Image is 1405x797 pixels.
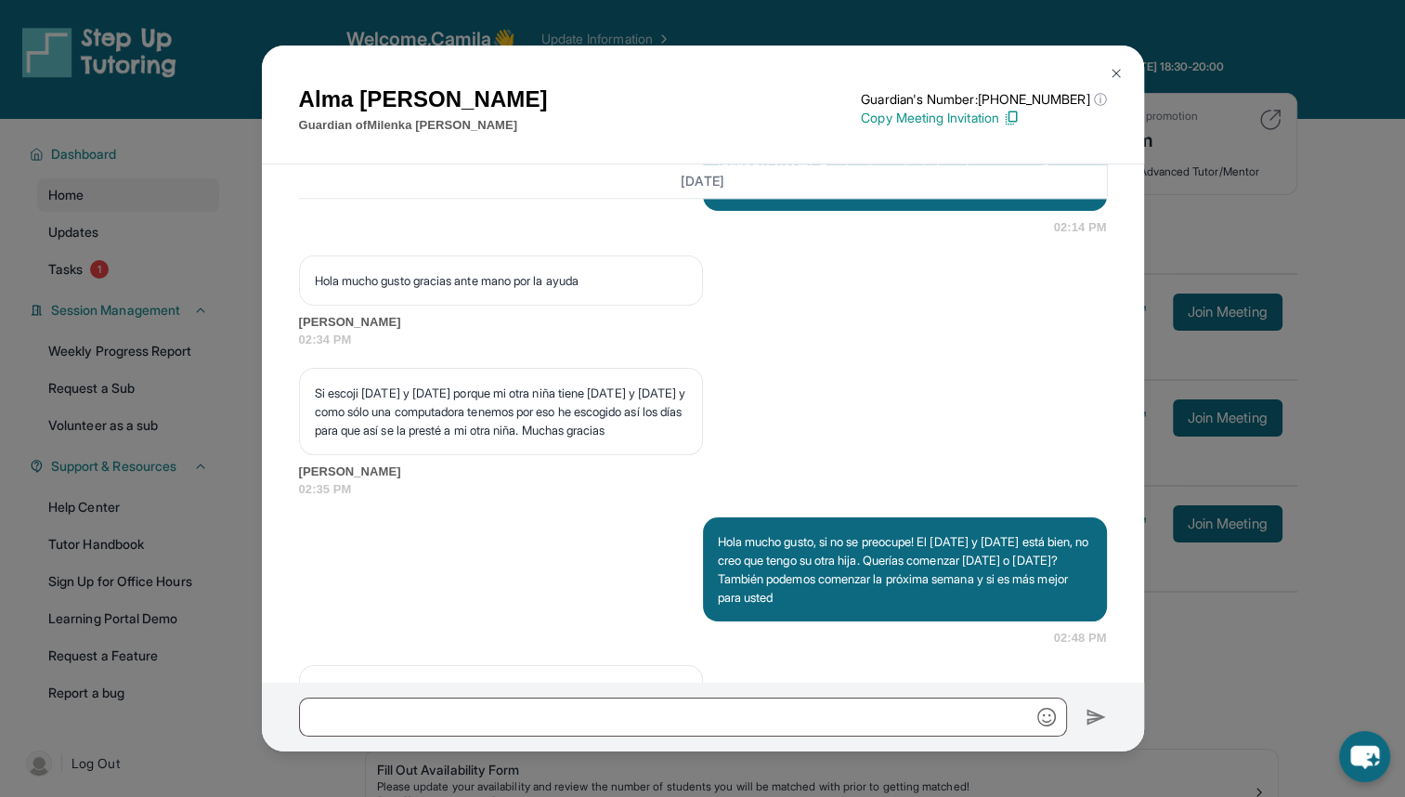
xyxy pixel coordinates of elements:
img: Send icon [1086,706,1107,728]
p: No Eya ya le dan lo días [DATE] y [DATE] [315,681,687,699]
p: Hola mucho gusto, si no se preocupe! El [DATE] y [DATE] está bien, no creo que tengo su otra hija... [718,532,1092,607]
span: 02:35 PM [299,480,1107,499]
p: Si escoji [DATE] y [DATE] porque mi otra niña tiene [DATE] y [DATE] y como sólo una computadora t... [315,384,687,439]
img: Close Icon [1109,66,1124,81]
h1: Alma [PERSON_NAME] [299,83,548,116]
p: Hola mucho gusto gracias ante mano por la ayuda [315,271,687,290]
p: Guardian of Milenka [PERSON_NAME] [299,116,548,135]
img: Copy Icon [1003,110,1020,126]
span: 02:34 PM [299,331,1107,349]
span: 02:14 PM [1054,218,1107,237]
img: Emoji [1037,708,1056,726]
span: [PERSON_NAME] [299,463,1107,481]
span: [PERSON_NAME] [299,313,1107,332]
span: 02:48 PM [1054,629,1107,647]
h3: [DATE] [299,172,1107,190]
span: ⓘ [1093,90,1106,109]
button: chat-button [1339,731,1390,782]
p: Copy Meeting Invitation [861,109,1106,127]
p: Guardian's Number: [PHONE_NUMBER] [861,90,1106,109]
